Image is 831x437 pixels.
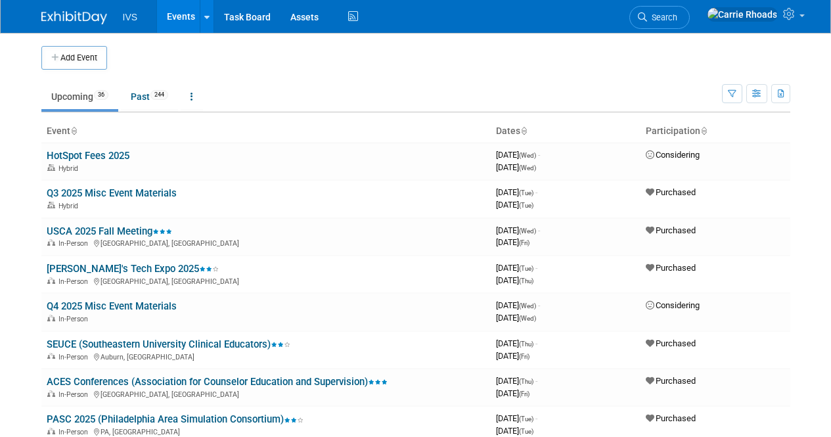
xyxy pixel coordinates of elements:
[47,388,485,399] div: [GEOGRAPHIC_DATA], [GEOGRAPHIC_DATA]
[707,7,778,22] img: Carrie Rhoads
[58,315,92,323] span: In-Person
[646,150,700,160] span: Considering
[520,126,527,136] a: Sort by Start Date
[496,237,529,247] span: [DATE]
[646,338,696,348] span: Purchased
[535,413,537,423] span: -
[496,225,540,235] span: [DATE]
[519,239,529,246] span: (Fri)
[496,376,537,386] span: [DATE]
[58,428,92,436] span: In-Person
[496,426,533,436] span: [DATE]
[47,225,172,237] a: USCA 2025 Fall Meeting
[47,428,55,434] img: In-Person Event
[538,225,540,235] span: -
[535,376,537,386] span: -
[47,202,55,208] img: Hybrid Event
[519,340,533,348] span: (Thu)
[519,378,533,385] span: (Thu)
[58,353,92,361] span: In-Person
[58,390,92,399] span: In-Person
[646,413,696,423] span: Purchased
[47,426,485,436] div: PA, [GEOGRAPHIC_DATA]
[496,313,536,323] span: [DATE]
[646,187,696,197] span: Purchased
[58,202,82,210] span: Hybrid
[519,315,536,322] span: (Wed)
[121,84,178,109] a: Past244
[700,126,707,136] a: Sort by Participation Type
[519,164,536,172] span: (Wed)
[58,277,92,286] span: In-Person
[496,200,533,210] span: [DATE]
[519,302,536,310] span: (Wed)
[646,376,696,386] span: Purchased
[47,351,485,361] div: Auburn, [GEOGRAPHIC_DATA]
[94,90,108,100] span: 36
[47,150,129,162] a: HotSpot Fees 2025
[70,126,77,136] a: Sort by Event Name
[496,351,529,361] span: [DATE]
[519,415,533,423] span: (Tue)
[519,353,529,360] span: (Fri)
[491,120,640,143] th: Dates
[41,46,107,70] button: Add Event
[519,390,529,398] span: (Fri)
[535,187,537,197] span: -
[47,187,177,199] a: Q3 2025 Misc Event Materials
[538,150,540,160] span: -
[47,390,55,397] img: In-Person Event
[519,189,533,196] span: (Tue)
[47,413,303,425] a: PASC 2025 (Philadelphia Area Simulation Consortium)
[47,164,55,171] img: Hybrid Event
[496,300,540,310] span: [DATE]
[496,187,537,197] span: [DATE]
[496,162,536,172] span: [DATE]
[47,239,55,246] img: In-Person Event
[41,84,118,109] a: Upcoming36
[47,275,485,286] div: [GEOGRAPHIC_DATA], [GEOGRAPHIC_DATA]
[647,12,677,22] span: Search
[646,300,700,310] span: Considering
[47,338,290,350] a: SEUCE (Southeastern University Clinical Educators)
[58,164,82,173] span: Hybrid
[519,202,533,209] span: (Tue)
[496,150,540,160] span: [DATE]
[47,300,177,312] a: Q4 2025 Misc Event Materials
[519,277,533,285] span: (Thu)
[538,300,540,310] span: -
[519,152,536,159] span: (Wed)
[47,263,219,275] a: [PERSON_NAME]'s Tech Expo 2025
[646,263,696,273] span: Purchased
[519,265,533,272] span: (Tue)
[41,120,491,143] th: Event
[535,263,537,273] span: -
[47,376,388,388] a: ACES Conferences (Association for Counselor Education and Supervision)
[535,338,537,348] span: -
[58,239,92,248] span: In-Person
[496,263,537,273] span: [DATE]
[150,90,168,100] span: 244
[519,428,533,435] span: (Tue)
[47,237,485,248] div: [GEOGRAPHIC_DATA], [GEOGRAPHIC_DATA]
[496,388,529,398] span: [DATE]
[496,338,537,348] span: [DATE]
[496,275,533,285] span: [DATE]
[47,353,55,359] img: In-Person Event
[646,225,696,235] span: Purchased
[41,11,107,24] img: ExhibitDay
[496,413,537,423] span: [DATE]
[123,12,138,22] span: IVS
[519,227,536,235] span: (Wed)
[47,315,55,321] img: In-Person Event
[629,6,690,29] a: Search
[640,120,790,143] th: Participation
[47,277,55,284] img: In-Person Event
